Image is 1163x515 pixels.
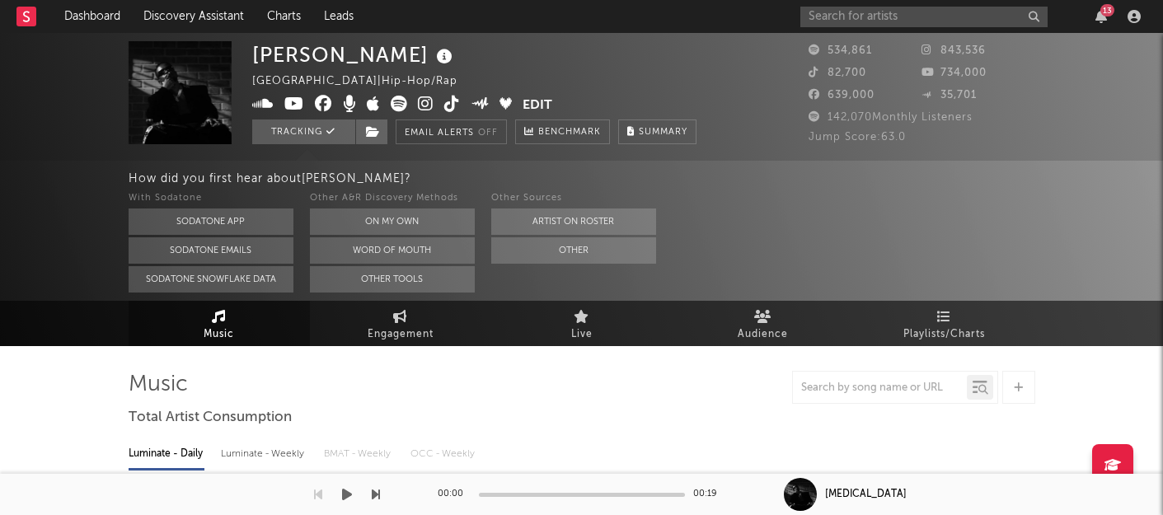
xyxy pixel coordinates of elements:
span: Engagement [368,325,434,344]
button: On My Own [310,208,475,235]
span: 843,536 [921,45,986,56]
span: 82,700 [809,68,866,78]
span: Total Artist Consumption [129,408,292,428]
div: [MEDICAL_DATA] [825,487,907,502]
a: Audience [673,301,854,346]
div: 13 [1100,4,1114,16]
div: Luminate - Weekly [221,440,307,468]
span: Audience [738,325,788,344]
div: Other A&R Discovery Methods [310,189,475,208]
button: Sodatone Emails [129,237,293,264]
button: Edit [523,96,552,116]
span: 734,000 [921,68,987,78]
div: 00:00 [438,485,471,504]
button: Word Of Mouth [310,237,475,264]
input: Search for artists [800,7,1048,27]
button: Summary [618,119,696,144]
div: [GEOGRAPHIC_DATA] | Hip-Hop/Rap [252,72,476,91]
button: Sodatone App [129,208,293,235]
button: Artist on Roster [491,208,656,235]
input: Search by song name or URL [793,382,967,395]
div: Other Sources [491,189,656,208]
span: 142,070 Monthly Listeners [809,112,973,123]
button: Other Tools [310,266,475,293]
a: Music [129,301,310,346]
a: Benchmark [515,119,610,144]
span: Playlists/Charts [903,325,985,344]
span: 534,861 [809,45,872,56]
span: 35,701 [921,90,977,101]
span: Summary [639,128,687,137]
span: 639,000 [809,90,875,101]
span: Jump Score: 63.0 [809,132,906,143]
button: 13 [1095,10,1107,23]
a: Engagement [310,301,491,346]
em: Off [478,129,498,138]
a: Live [491,301,673,346]
div: 00:19 [693,485,726,504]
button: Sodatone Snowflake Data [129,266,293,293]
div: With Sodatone [129,189,293,208]
a: Playlists/Charts [854,301,1035,346]
button: Tracking [252,119,355,144]
span: Live [571,325,593,344]
button: Email AlertsOff [396,119,507,144]
span: Benchmark [538,123,601,143]
button: Other [491,237,656,264]
div: Luminate - Daily [129,440,204,468]
span: Music [204,325,234,344]
div: [PERSON_NAME] [252,41,457,68]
